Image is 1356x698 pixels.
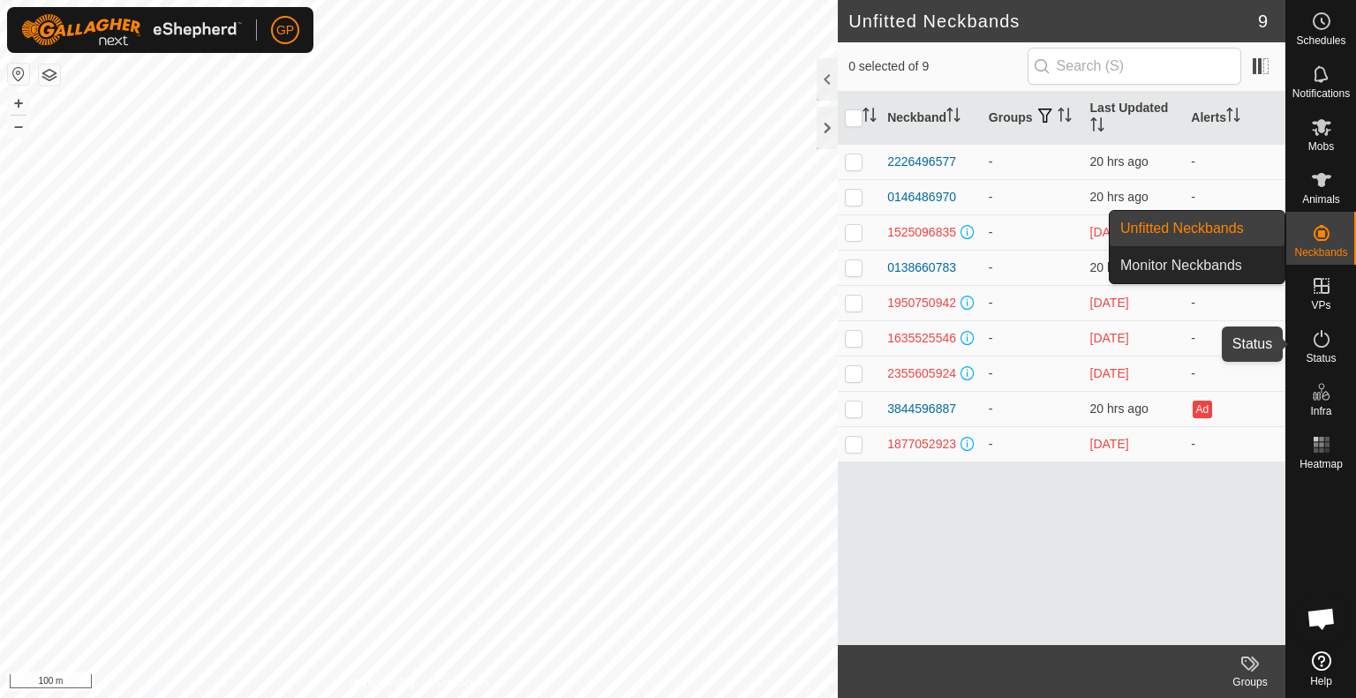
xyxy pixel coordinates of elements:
a: Monitor Neckbands [1110,248,1284,283]
span: VPs [1311,300,1330,311]
p-sorticon: Activate to sort [1090,120,1104,134]
span: 27 Aug 2025, 3:02 pm [1090,154,1149,169]
span: Schedules [1296,35,1345,46]
th: Last Updated [1083,92,1185,145]
th: Groups [982,92,1083,145]
span: Mobs [1308,141,1334,152]
td: - [1184,320,1285,356]
a: Open chat [1295,592,1348,645]
td: - [982,144,1083,179]
div: 2355605924 [887,364,956,383]
span: Heatmap [1299,459,1343,469]
div: 1950750942 [887,294,956,312]
span: 27 Aug 2025, 11:02 am [1090,366,1129,380]
div: 1635525546 [887,329,956,348]
div: 2226496577 [887,153,956,171]
p-sorticon: Activate to sort [1226,110,1240,124]
span: 27 Aug 2025, 11:02 am [1090,225,1129,239]
td: - [982,214,1083,250]
td: - [1184,426,1285,462]
div: 1877052923 [887,435,956,454]
span: Notifications [1292,88,1350,99]
span: 0 selected of 9 [848,57,1027,76]
span: 27 Aug 2025, 2:32 pm [1090,402,1149,416]
div: 0138660783 [887,259,956,277]
span: 27 Aug 2025, 3:02 pm [1090,190,1149,204]
span: Help [1310,676,1332,687]
span: Infra [1310,406,1331,417]
button: – [8,116,29,137]
button: + [8,93,29,114]
a: Privacy Policy [350,675,416,691]
div: 0146486970 [887,188,956,206]
a: Contact Us [436,675,488,691]
a: Unfitted Neckbands [1110,211,1284,246]
div: 3844596887 [887,400,956,418]
p-sorticon: Activate to sort [946,110,960,124]
img: Gallagher Logo [21,14,242,46]
button: Map Layers [39,64,60,86]
span: 27 Aug 2025, 11:02 am [1090,437,1129,451]
td: - [982,250,1083,285]
td: - [982,356,1083,391]
div: Groups [1215,674,1285,690]
button: Ad [1193,401,1212,418]
td: - [982,179,1083,214]
td: - [982,391,1083,426]
span: Unfitted Neckbands [1120,218,1244,239]
span: Animals [1302,194,1340,205]
td: - [1184,285,1285,320]
button: Reset Map [8,64,29,85]
span: GP [276,21,294,40]
span: Monitor Neckbands [1120,255,1242,276]
div: 1525096835 [887,223,956,242]
input: Search (S) [1028,48,1241,85]
th: Alerts [1184,92,1285,145]
span: 27 Aug 2025, 11:02 am [1090,296,1129,310]
p-sorticon: Activate to sort [1058,110,1072,124]
span: 9 [1258,8,1268,34]
td: - [982,426,1083,462]
span: Status [1306,353,1336,364]
span: 27 Aug 2025, 11:02 am [1090,331,1129,345]
span: Neckbands [1294,247,1347,258]
span: 27 Aug 2025, 3:02 pm [1090,260,1149,274]
a: Help [1286,644,1356,694]
td: - [1184,144,1285,179]
th: Neckband [880,92,982,145]
h2: Unfitted Neckbands [848,11,1258,32]
td: - [982,320,1083,356]
td: - [982,285,1083,320]
td: - [1184,179,1285,214]
td: - [1184,356,1285,391]
p-sorticon: Activate to sort [863,110,877,124]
